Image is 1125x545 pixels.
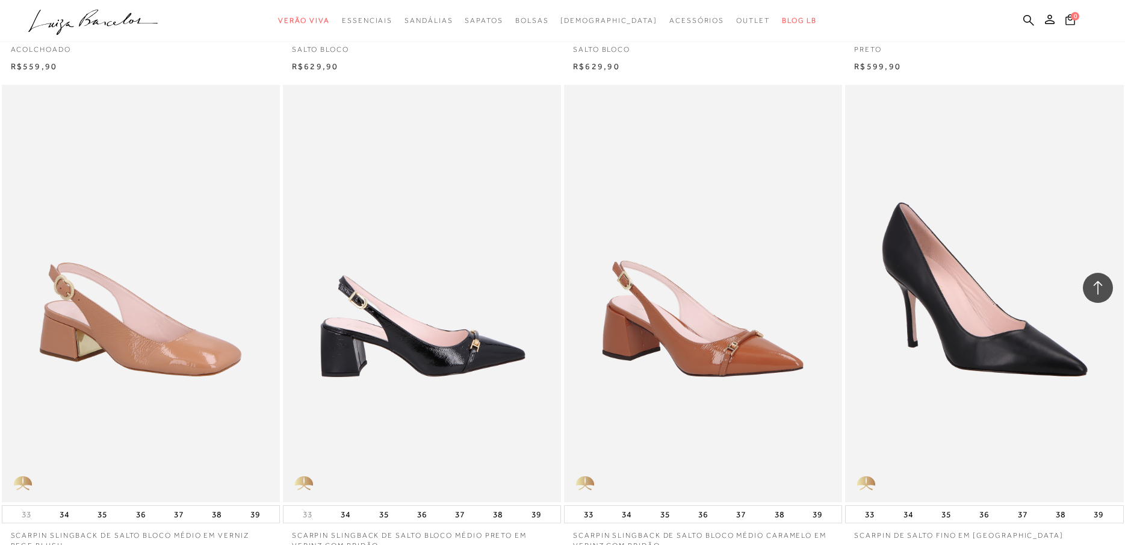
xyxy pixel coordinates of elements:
button: 34 [337,506,354,523]
button: 38 [489,506,506,523]
button: 37 [733,506,749,523]
span: Essenciais [342,16,392,25]
a: noSubCategoriesText [278,10,330,32]
a: noSubCategoriesText [736,10,770,32]
button: 38 [771,506,788,523]
button: 34 [618,506,635,523]
a: SCARPIN DE SALTO FINO EM COURO PRETO SCARPIN DE SALTO FINO EM COURO PRETO [846,87,1122,500]
a: noSubCategoriesText [560,10,657,32]
button: 37 [451,506,468,523]
button: 0 [1062,13,1079,30]
img: SCARPIN SLINGBACK DE SALTO BLOCO MÉDIO CARAMELO EM VERINZ COM BRIDÃO [565,87,841,500]
button: 34 [56,506,73,523]
button: 39 [247,506,264,523]
button: 36 [976,506,993,523]
span: Bolsas [515,16,549,25]
img: golden_caliandra_v6.png [845,466,887,502]
span: Sapatos [465,16,503,25]
span: 0 [1071,12,1079,20]
a: noSubCategoriesText [465,10,503,32]
a: noSubCategoriesText [342,10,392,32]
button: 36 [695,506,711,523]
img: SCARPIN SLINGBACK DE SALTO BLOCO MÉDIO EM VERNIZ BEGE BLUSH [3,87,279,500]
img: SCARPIN SLINGBACK DE SALTO BLOCO MÉDIO PRETO EM VERINZ COM BRIDÃO [284,85,561,502]
span: R$599,90 [854,61,901,71]
button: 36 [414,506,430,523]
span: R$629,90 [573,61,620,71]
img: golden_caliandra_v6.png [2,466,44,502]
a: noSubCategoriesText [515,10,549,32]
button: 39 [528,506,545,523]
button: 35 [376,506,392,523]
a: SCARPIN SLINGBACK DE SALTO BLOCO MÉDIO CARAMELO EM VERINZ COM BRIDÃO SCARPIN SLINGBACK DE SALTO B... [565,87,841,500]
img: golden_caliandra_v6.png [283,466,325,502]
button: 33 [299,509,316,520]
span: [DEMOGRAPHIC_DATA] [560,16,657,25]
button: 36 [132,506,149,523]
span: Verão Viva [278,16,330,25]
span: Acessórios [669,16,724,25]
button: 33 [580,506,597,523]
button: 35 [938,506,955,523]
button: 38 [208,506,225,523]
a: noSubCategoriesText [669,10,724,32]
a: noSubCategoriesText [404,10,453,32]
a: SCARPIN SLINGBACK DE SALTO BLOCO MÉDIO EM VERNIZ BEGE BLUSH SCARPIN SLINGBACK DE SALTO BLOCO MÉDI... [3,87,279,500]
img: SCARPIN DE SALTO FINO EM COURO PRETO [846,87,1122,500]
span: Outlet [736,16,770,25]
img: golden_caliandra_v6.png [564,466,606,502]
button: 38 [1052,506,1069,523]
button: 33 [18,509,35,520]
a: SCARPIN DE SALTO FINO EM [GEOGRAPHIC_DATA] [845,523,1123,541]
a: SCARPIN SLINGBACK DE SALTO BLOCO MÉDIO PRETO EM VERINZ COM BRIDÃO [284,87,560,500]
span: R$559,90 [11,61,58,71]
button: 39 [1090,506,1107,523]
a: BLOG LB [782,10,817,32]
button: 37 [170,506,187,523]
button: 35 [657,506,674,523]
span: Sandálias [404,16,453,25]
button: 39 [809,506,826,523]
button: 35 [94,506,111,523]
button: 37 [1014,506,1031,523]
span: R$629,90 [292,61,339,71]
span: BLOG LB [782,16,817,25]
button: 34 [900,506,917,523]
button: 33 [861,506,878,523]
